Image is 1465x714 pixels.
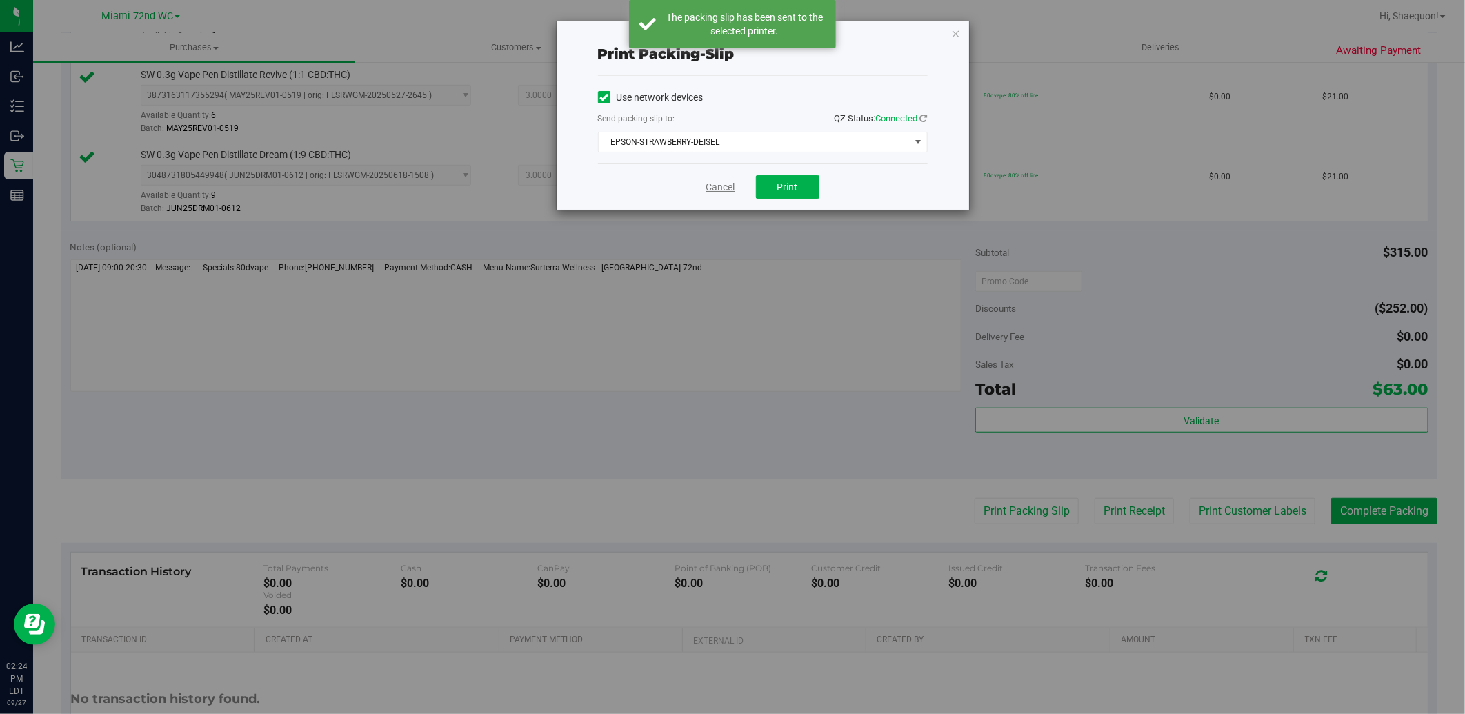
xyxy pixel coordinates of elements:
span: EPSON-STRAWBERRY-DEISEL [599,132,910,152]
span: Print [777,181,798,192]
div: The packing slip has been sent to the selected printer. [664,10,826,38]
label: Send packing-slip to: [598,112,675,125]
span: Print packing-slip [598,46,735,62]
span: select [909,132,926,152]
a: Cancel [706,180,735,195]
label: Use network devices [598,90,704,105]
iframe: Resource center [14,604,55,645]
button: Print [756,175,819,199]
span: Connected [876,113,918,123]
span: QZ Status: [835,113,928,123]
